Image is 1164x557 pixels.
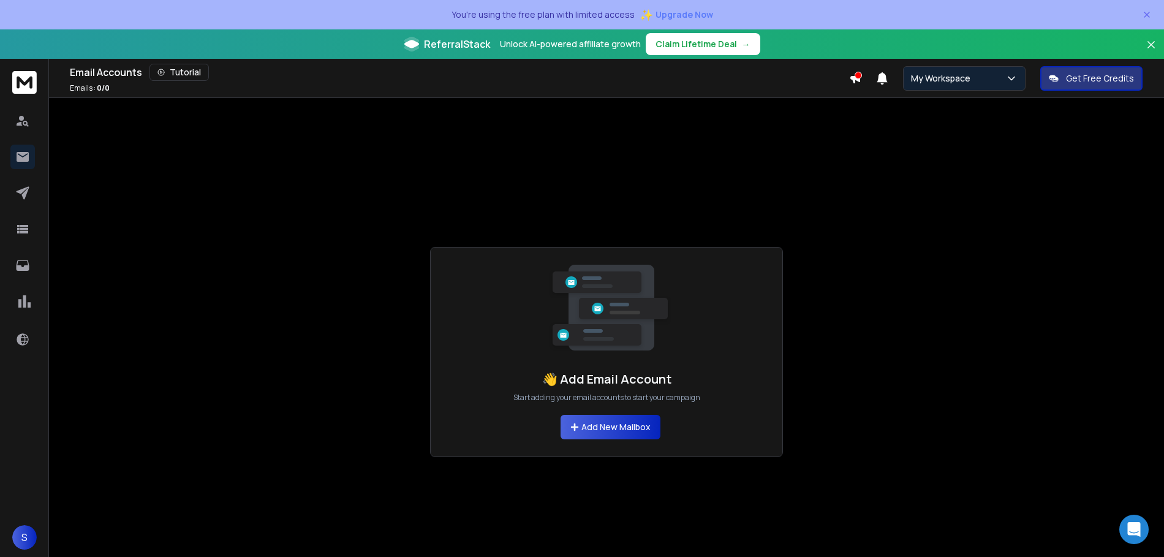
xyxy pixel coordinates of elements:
span: ✨ [640,6,653,23]
div: Email Accounts [70,64,849,81]
p: Emails : [70,83,110,93]
button: Claim Lifetime Deal→ [646,33,760,55]
span: ReferralStack [424,37,490,51]
button: Add New Mailbox [561,415,660,439]
p: Get Free Credits [1066,72,1134,85]
span: 0 / 0 [97,83,110,93]
button: Get Free Credits [1040,66,1143,91]
p: My Workspace [911,72,975,85]
button: Close banner [1143,37,1159,66]
h1: 👋 Add Email Account [542,371,671,388]
p: You're using the free plan with limited access [452,9,635,21]
button: S [12,525,37,550]
p: Start adding your email accounts to start your campaign [513,393,700,403]
span: → [742,38,750,50]
button: Tutorial [149,64,209,81]
p: Unlock AI-powered affiliate growth [500,38,641,50]
span: Upgrade Now [656,9,713,21]
div: Open Intercom Messenger [1119,515,1149,544]
button: ✨Upgrade Now [640,2,713,27]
